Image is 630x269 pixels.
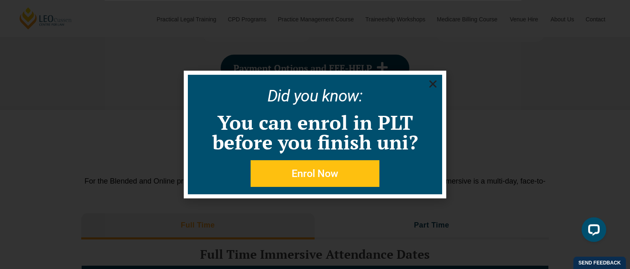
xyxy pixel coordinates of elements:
span: Enrol Now [292,168,338,179]
a: Did you know: [267,86,363,106]
iframe: LiveChat chat widget [575,214,609,248]
a: Close [428,79,438,89]
a: Enrol Now [251,160,379,187]
a: You can enrol in PLT before you finish uni? [212,109,418,155]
